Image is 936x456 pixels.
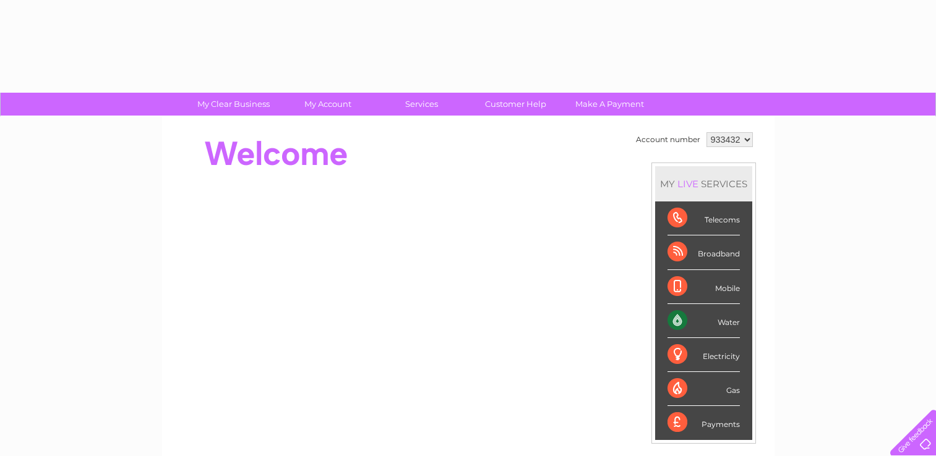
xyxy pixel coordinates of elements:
[559,93,661,116] a: Make A Payment
[668,270,740,304] div: Mobile
[668,201,740,235] div: Telecoms
[182,93,285,116] a: My Clear Business
[668,235,740,269] div: Broadband
[668,372,740,406] div: Gas
[277,93,379,116] a: My Account
[371,93,473,116] a: Services
[668,406,740,439] div: Payments
[655,166,752,201] div: MY SERVICES
[675,178,701,190] div: LIVE
[633,129,703,150] td: Account number
[668,338,740,372] div: Electricity
[465,93,567,116] a: Customer Help
[668,304,740,338] div: Water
